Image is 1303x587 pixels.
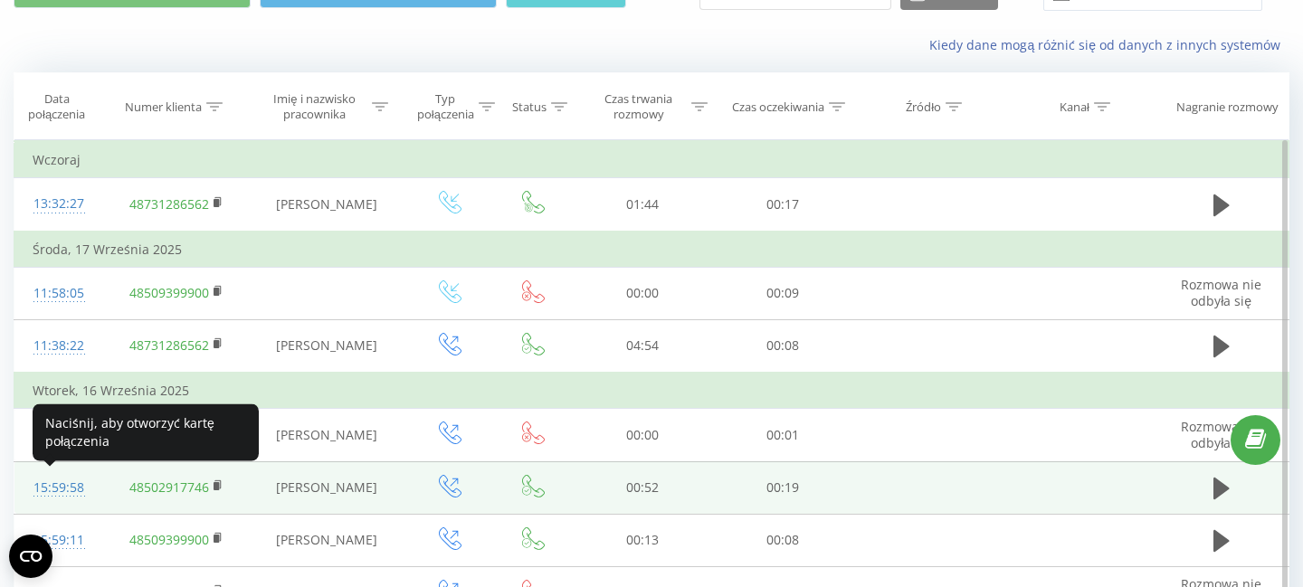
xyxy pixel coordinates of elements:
[573,267,712,319] td: 00:00
[732,99,824,115] div: Czas oczekiwania
[125,99,202,115] div: Numer klienta
[713,409,852,461] td: 00:01
[573,319,712,373] td: 04:54
[249,514,405,566] td: [PERSON_NAME]
[249,319,405,373] td: [PERSON_NAME]
[573,461,712,514] td: 00:52
[129,478,209,496] a: 48502917746
[33,403,259,460] div: Naciśnij, aby otworzyć kartę połączenia
[129,195,209,213] a: 48731286562
[129,531,209,548] a: 48509399900
[14,142,1289,178] td: Wczoraj
[713,461,852,514] td: 00:19
[573,178,712,232] td: 01:44
[9,535,52,578] button: Open CMP widget
[906,99,941,115] div: Źródło
[1060,99,1089,115] div: Kanał
[249,178,405,232] td: [PERSON_NAME]
[129,284,209,301] a: 48509399900
[33,328,85,364] div: 11:38:22
[14,232,1289,268] td: Środa, 17 Września 2025
[33,186,85,222] div: 13:32:27
[573,409,712,461] td: 00:00
[14,373,1289,409] td: Wtorek, 16 Września 2025
[249,461,405,514] td: [PERSON_NAME]
[249,409,405,461] td: [PERSON_NAME]
[33,276,85,311] div: 11:58:05
[129,336,209,354] a: 48731286562
[33,470,85,506] div: 15:59:58
[713,514,852,566] td: 00:08
[1176,99,1279,115] div: Nagranie rozmowy
[417,91,474,122] div: Typ połączenia
[262,91,367,122] div: Imię i nazwisko pracownika
[1181,276,1261,309] span: Rozmowa nie odbyła się
[713,267,852,319] td: 00:09
[929,36,1289,53] a: Kiedy dane mogą różnić się od danych z innych systemów
[713,178,852,232] td: 00:17
[14,91,99,122] div: Data połączenia
[512,99,547,115] div: Status
[713,319,852,373] td: 00:08
[1181,418,1261,451] span: Rozmowa nie odbyła się
[590,91,687,122] div: Czas trwania rozmowy
[33,523,85,558] div: 15:59:11
[573,514,712,566] td: 00:13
